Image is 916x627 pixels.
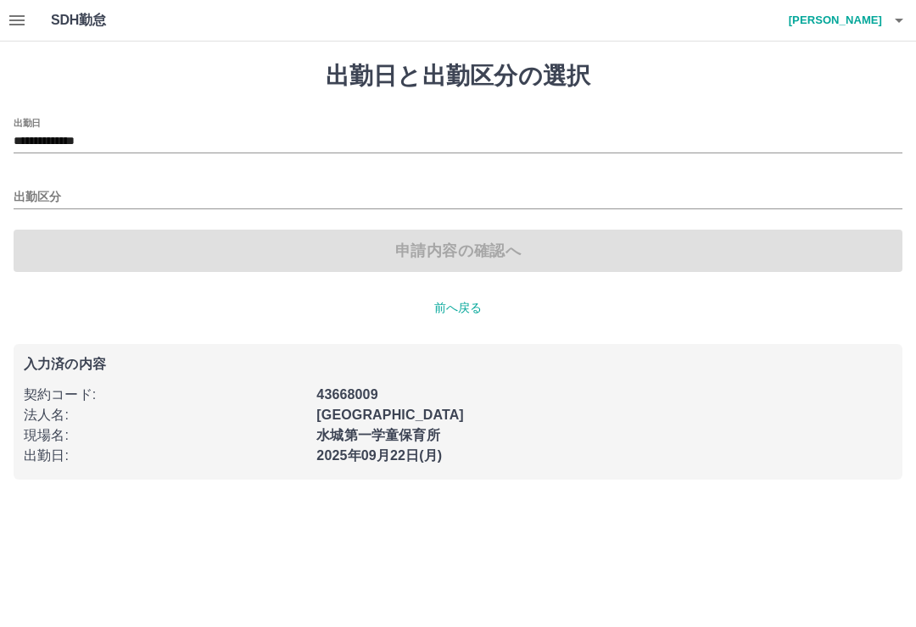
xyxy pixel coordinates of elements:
[14,299,902,317] p: 前へ戻る
[24,385,306,405] p: 契約コード :
[316,448,442,463] b: 2025年09月22日(月)
[316,387,377,402] b: 43668009
[316,428,439,442] b: 水城第一学童保育所
[24,425,306,446] p: 現場名 :
[316,408,464,422] b: [GEOGRAPHIC_DATA]
[24,405,306,425] p: 法人名 :
[14,116,41,129] label: 出勤日
[24,446,306,466] p: 出勤日 :
[24,358,892,371] p: 入力済の内容
[14,62,902,91] h1: 出勤日と出勤区分の選択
